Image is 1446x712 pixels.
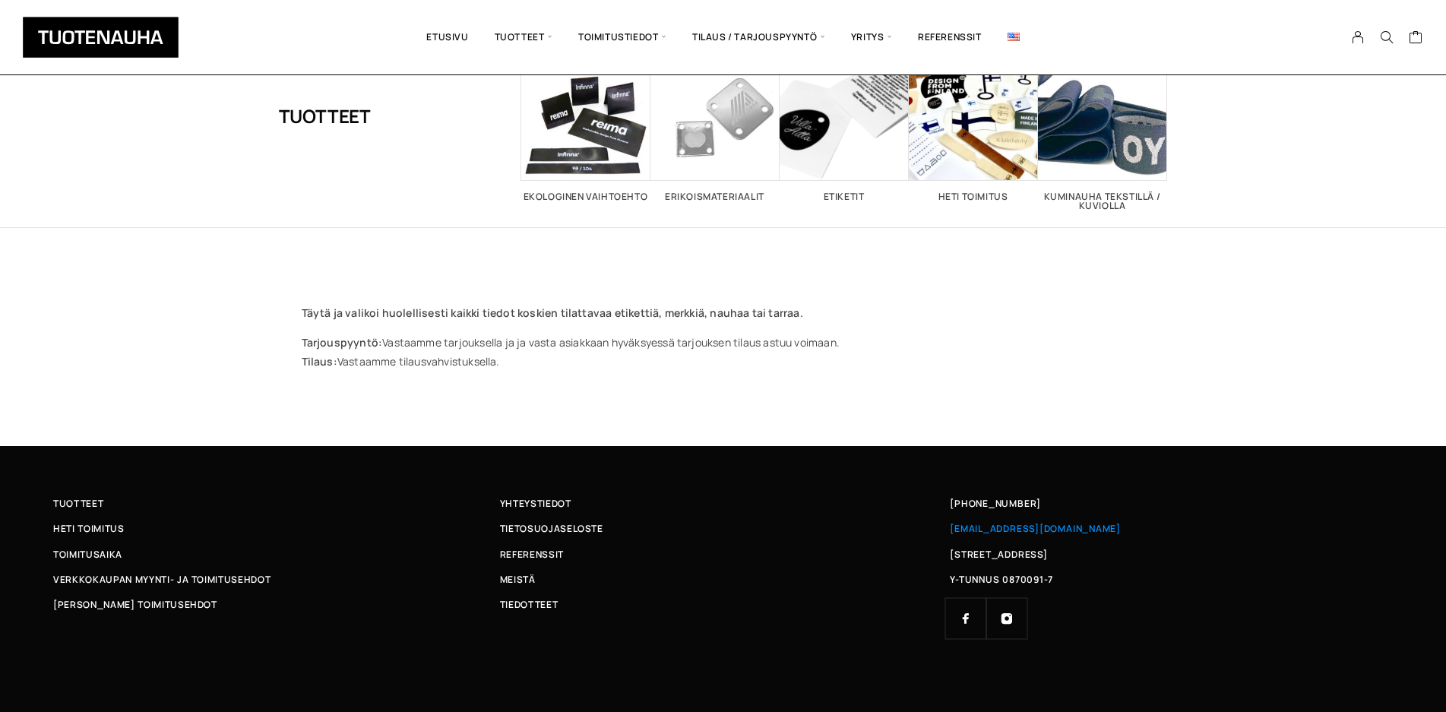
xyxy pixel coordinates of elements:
[838,11,905,63] span: Yritys
[650,192,780,201] h2: Erikoismateriaalit
[53,596,500,612] a: [PERSON_NAME] toimitusehdot
[1038,52,1167,210] a: Visit product category Kuminauha tekstillä / kuviolla
[500,495,947,511] a: Yhteystiedot
[500,596,947,612] a: Tiedotteet
[1038,192,1167,210] h2: Kuminauha tekstillä / kuviolla
[950,495,1041,511] a: [PHONE_NUMBER]
[945,598,986,639] a: Facebook
[1343,30,1373,44] a: My Account
[53,521,500,536] a: Heti toimitus
[1372,30,1401,44] button: Search
[302,333,1145,371] p: Vastaamme tarjouksella ja ja vasta asiakkaan hyväksyessä tarjouksen tilaus astuu voimaan. Vastaam...
[500,546,564,562] span: Referenssit
[950,571,1053,587] span: Y-TUNNUS 0870091-7
[302,335,383,350] strong: Tarjouspyyntö:
[53,546,500,562] a: Toimitusaika
[650,52,780,201] a: Visit product category Erikoismateriaalit
[302,354,337,369] strong: Tilaus:
[53,571,500,587] a: Verkkokaupan myynti- ja toimitusehdot
[909,52,1038,201] a: Visit product category Heti toimitus
[500,521,603,536] span: Tietosuojaseloste
[53,495,103,511] span: Tuotteet
[53,571,271,587] span: Verkkokaupan myynti- ja toimitusehdot
[279,52,371,181] h1: Tuotteet
[500,546,947,562] a: Referenssit
[500,521,947,536] a: Tietosuojaseloste
[780,192,909,201] h2: Etiketit
[53,596,217,612] span: [PERSON_NAME] toimitusehdot
[482,11,565,63] span: Tuotteet
[986,598,1027,639] a: Instagram
[950,546,1047,562] span: [STREET_ADDRESS]
[1008,33,1020,41] img: English
[905,11,995,63] a: Referenssit
[53,546,122,562] span: Toimitusaika
[679,11,838,63] span: Tilaus / Tarjouspyyntö
[23,17,179,58] img: Tuotenauha Oy
[500,571,947,587] a: Meistä
[565,11,679,63] span: Toimitustiedot
[413,11,481,63] a: Etusivu
[1409,30,1423,48] a: Cart
[909,192,1038,201] h2: Heti toimitus
[302,305,803,320] strong: Täytä ja valikoi huolellisesti kaikki tiedot koskien tilattavaa etikettiä, merkkiä, nauhaa tai ta...
[53,521,125,536] span: Heti toimitus
[780,52,909,201] a: Visit product category Etiketit
[521,52,650,201] a: Visit product category Ekologinen vaihtoehto
[500,571,536,587] span: Meistä
[500,495,571,511] span: Yhteystiedot
[53,495,500,511] a: Tuotteet
[521,192,650,201] h2: Ekologinen vaihtoehto
[500,596,558,612] span: Tiedotteet
[950,521,1121,536] a: [EMAIL_ADDRESS][DOMAIN_NAME]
